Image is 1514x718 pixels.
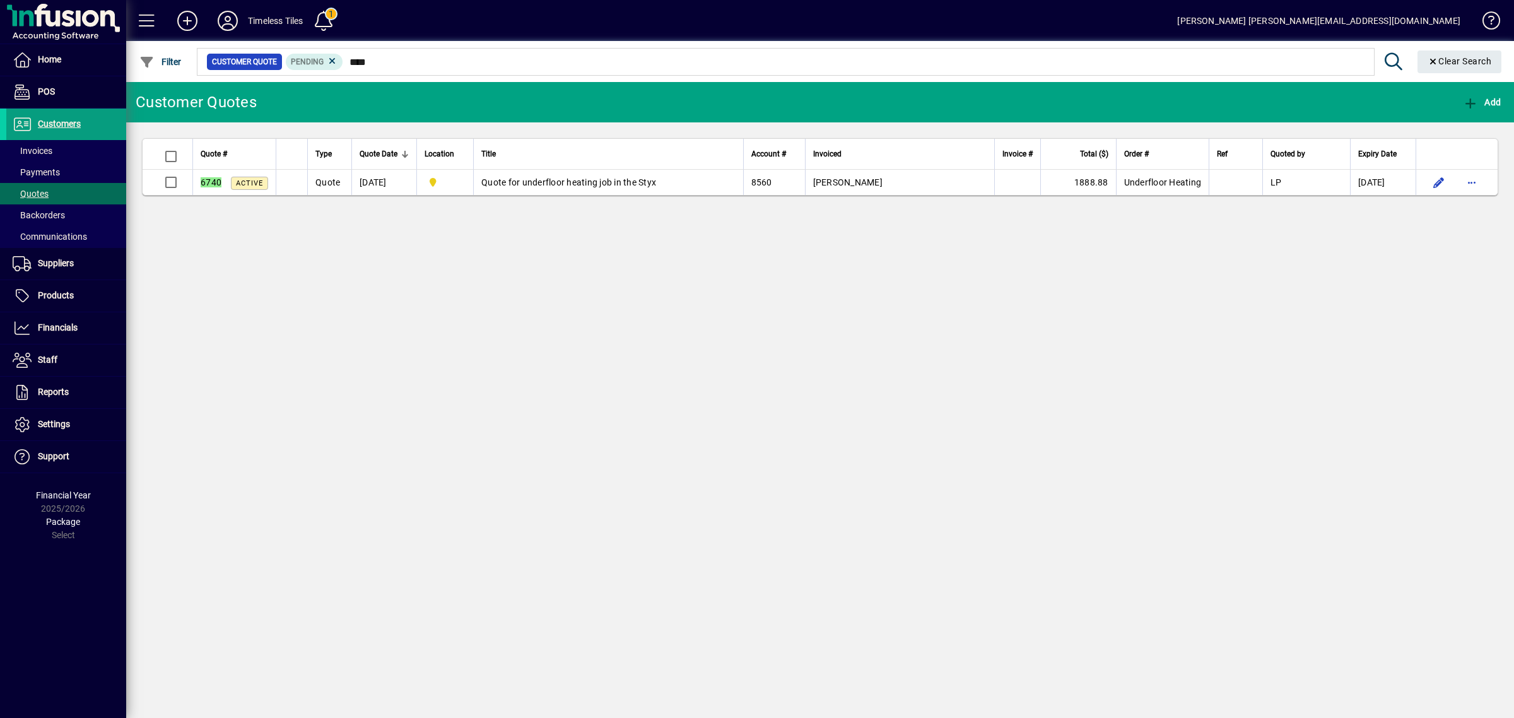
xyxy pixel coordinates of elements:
a: Knowledge Base [1473,3,1498,44]
span: 8560 [751,177,772,187]
a: Quotes [6,183,126,204]
span: Quotes [13,189,49,199]
span: Package [46,517,80,527]
span: Filter [139,57,182,67]
a: Support [6,441,126,473]
div: Quote # [201,147,268,161]
span: Customers [38,119,81,129]
button: Profile [208,9,248,32]
button: More options [1462,172,1482,192]
span: Title [481,147,496,161]
a: Home [6,44,126,76]
div: Invoiced [813,147,987,161]
span: Ref [1217,147,1228,161]
td: [DATE] [1350,170,1416,195]
mat-chip: Pending Status: Pending [286,54,343,70]
span: LP [1270,177,1282,187]
a: Invoices [6,140,126,162]
div: Ref [1217,147,1255,161]
a: Settings [6,409,126,440]
span: Account # [751,147,786,161]
span: Staff [38,355,57,365]
span: Active [236,179,263,187]
span: Pending [291,57,324,66]
span: Order # [1124,147,1149,161]
span: Quote # [201,147,227,161]
div: Quoted by [1270,147,1342,161]
span: Support [38,451,69,461]
span: Financials [38,322,78,333]
div: Order # [1124,147,1202,161]
a: Suppliers [6,248,126,280]
span: Reports [38,387,69,397]
td: 1888.88 [1040,170,1116,195]
span: Invoices [13,146,52,156]
span: Quoted by [1270,147,1305,161]
span: [PERSON_NAME] [813,177,883,187]
span: Customer Quote [212,56,277,68]
a: Reports [6,377,126,408]
div: Location [425,147,466,161]
span: Home [38,54,61,64]
div: Account # [751,147,797,161]
a: Staff [6,344,126,376]
span: Products [38,290,74,300]
span: Dunedin [425,175,466,189]
span: Total ($) [1080,147,1108,161]
span: Invoice # [1002,147,1033,161]
a: Backorders [6,204,126,226]
span: Settings [38,419,70,429]
a: POS [6,76,126,108]
span: Suppliers [38,258,74,268]
span: Invoiced [813,147,842,161]
span: Quote for underfloor heating job in the Styx [481,177,656,187]
em: 6740 [201,177,221,187]
span: Location [425,147,454,161]
span: Expiry Date [1358,147,1397,161]
div: Quote Date [360,147,409,161]
td: [DATE] [351,170,416,195]
span: Financial Year [36,490,91,500]
span: Quote Date [360,147,397,161]
span: Communications [13,232,87,242]
div: Customer Quotes [136,92,257,112]
div: Expiry Date [1358,147,1408,161]
span: Underfloor Heating [1124,177,1202,187]
a: Products [6,280,126,312]
span: Add [1463,97,1501,107]
span: Clear Search [1428,56,1492,66]
div: [PERSON_NAME] [PERSON_NAME][EMAIL_ADDRESS][DOMAIN_NAME] [1177,11,1460,31]
a: Communications [6,226,126,247]
span: POS [38,86,55,97]
span: Type [315,147,332,161]
span: Quote [315,177,340,187]
button: Add [1460,91,1504,114]
button: Filter [136,50,185,73]
div: Timeless Tiles [248,11,303,31]
button: Add [167,9,208,32]
a: Payments [6,162,126,183]
span: Backorders [13,210,65,220]
button: Edit [1429,172,1449,192]
button: Clear [1417,50,1502,73]
a: Financials [6,312,126,344]
span: Payments [13,167,60,177]
div: Title [481,147,736,161]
